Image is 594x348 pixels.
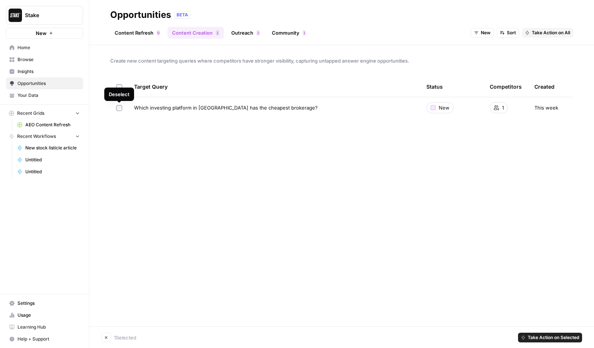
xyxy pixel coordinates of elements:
[534,76,555,97] div: Created
[18,80,80,87] span: Opportunities
[439,104,450,111] span: New
[18,336,80,342] span: Help + Support
[518,333,582,342] button: Take Action on Selected
[426,76,443,97] div: Status
[534,104,558,111] span: This week
[6,66,83,77] a: Insights
[17,133,56,140] span: Recent Workflows
[9,9,22,22] img: Stake Logo
[25,168,80,175] span: Untitled
[267,27,311,39] a: Community1
[257,30,259,36] span: 2
[6,89,83,101] a: Your Data
[227,27,264,39] a: Outreach2
[18,44,80,51] span: Home
[471,28,494,38] button: New
[25,156,80,163] span: Untitled
[6,108,83,119] button: Recent Grids
[6,42,83,54] a: Home
[6,6,83,25] button: Workspace: Stake
[18,92,80,99] span: Your Data
[110,27,165,39] a: Content Refresh0
[6,309,83,321] a: Usage
[134,76,414,97] div: Target Query
[490,76,522,97] div: Competitors
[6,77,83,89] a: Opportunities
[6,297,83,309] a: Settings
[110,57,573,64] span: Create new content targeting queries where competitors have stronger visibility, capturing untapp...
[18,312,80,319] span: Usage
[522,28,573,38] button: Take Action on All
[256,30,260,36] div: 2
[18,324,80,330] span: Learning Hub
[507,29,516,36] span: Sort
[17,110,44,117] span: Recent Grids
[134,104,318,111] span: Which investing platform in [GEOGRAPHIC_DATA] has the cheapest brokerage?
[528,334,579,341] span: Take Action on Selected
[36,29,47,37] span: New
[6,333,83,345] button: Help + Support
[174,11,191,19] div: BETA
[25,145,80,151] span: New stock listicle article
[6,321,83,333] a: Learning Hub
[25,121,80,128] span: AEO Content Refresh
[14,154,83,166] a: Untitled
[532,29,570,36] span: Take Action on All
[303,30,305,36] span: 1
[157,30,159,36] span: 0
[109,91,130,98] div: Deselect
[6,54,83,66] a: Browse
[6,131,83,142] button: Recent Workflows
[481,29,490,36] span: New
[216,30,219,36] span: 1
[114,334,515,341] div: 1 Selected
[25,12,70,19] span: Stake
[502,104,504,111] span: 1
[497,28,519,38] button: Sort
[18,68,80,75] span: Insights
[18,300,80,307] span: Settings
[14,166,83,178] a: Untitled
[156,30,160,36] div: 0
[168,27,224,39] a: Content Creation1
[110,9,171,21] div: Opportunities
[14,142,83,154] a: New stock listicle article
[6,28,83,39] button: New
[18,56,80,63] span: Browse
[14,119,83,131] a: AEO Content Refresh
